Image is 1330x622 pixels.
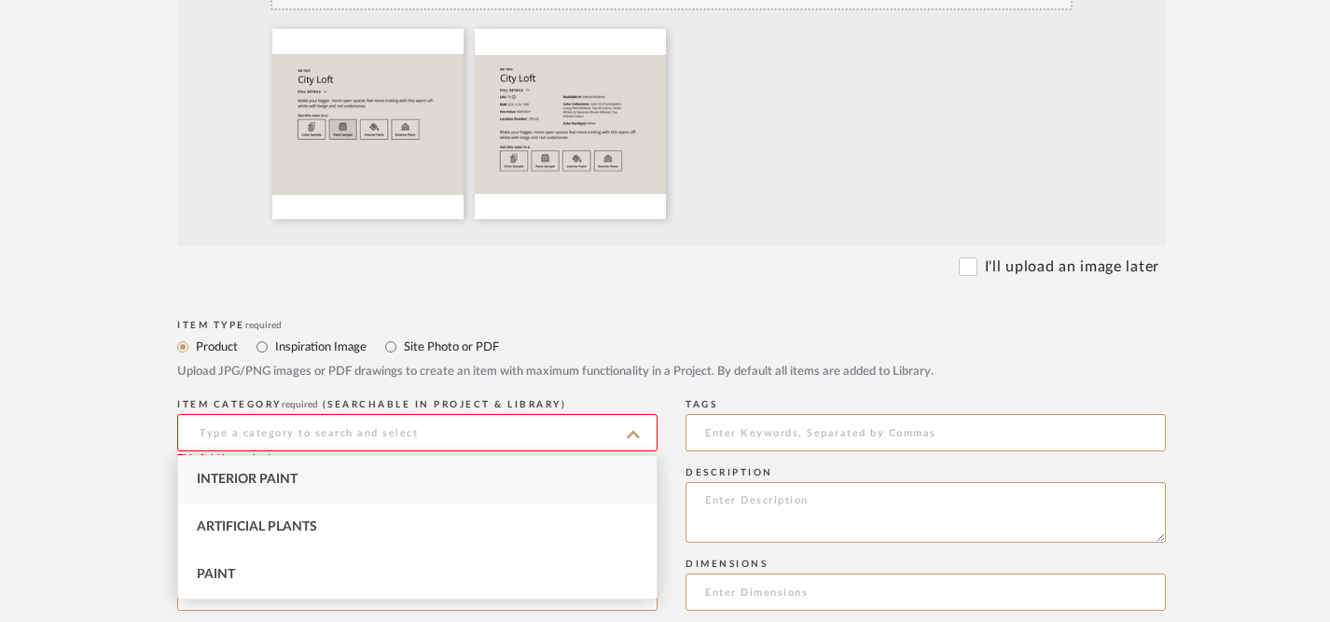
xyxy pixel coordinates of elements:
label: Product [194,337,238,357]
mat-radio-group: Select item type [177,335,1166,358]
div: Upload JPG/PNG images or PDF drawings to create an item with maximum functionality in a Project. ... [177,363,1166,381]
span: (Searchable in Project & Library) [323,400,567,409]
label: Site Photo or PDF [402,337,499,357]
span: required [282,400,318,409]
label: Inspiration Image [273,337,367,357]
div: Description [686,467,1166,478]
div: Tags [686,399,1166,410]
div: Dimensions [686,559,1166,570]
label: I'll upload an image later [985,256,1159,278]
span: Interior Paint [197,473,298,486]
input: Enter Keywords, Separated by Commas [686,414,1166,451]
span: required [245,321,282,330]
input: Type a category to search and select [177,414,658,451]
span: Paint [197,568,235,581]
div: Item Type [177,320,1166,331]
span: Artificial Plants [197,520,317,533]
div: ITEM CATEGORY [177,399,658,410]
input: Enter Dimensions [686,574,1166,611]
